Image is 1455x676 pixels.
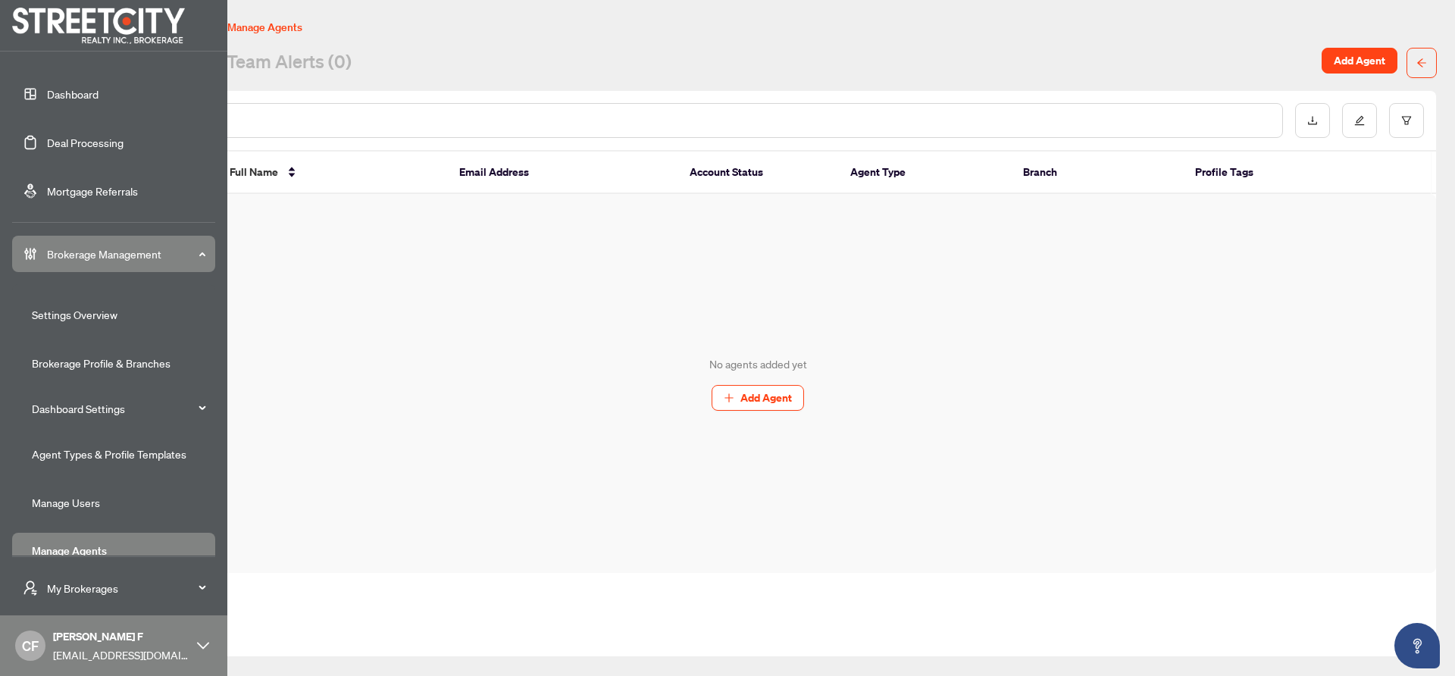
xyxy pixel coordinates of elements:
[227,49,352,77] a: Team Alerts (0)
[712,385,804,411] button: Add Agent
[1389,103,1424,138] button: filter
[1401,115,1412,126] span: filter
[47,184,138,198] a: Mortgage Referrals
[1011,152,1184,194] th: Branch
[1394,623,1440,668] button: Open asap
[32,356,171,370] a: Brokerage Profile & Branches
[227,20,302,34] span: Manage Agents
[740,386,792,410] span: Add Agent
[47,246,205,262] span: Brokerage Management
[32,544,107,558] a: Manage Agents
[53,646,189,663] span: [EMAIL_ADDRESS][DOMAIN_NAME]
[53,628,189,645] span: [PERSON_NAME] F
[12,8,185,44] img: logo
[1354,115,1365,126] span: edit
[32,402,125,415] a: Dashboard Settings
[709,356,807,373] div: No agents added yet
[217,152,447,194] th: Full Name
[23,581,38,596] span: user-switch
[32,308,117,321] a: Settings Overview
[1295,103,1330,138] button: download
[1416,58,1427,68] span: arrow-left
[32,447,186,461] a: Agent Types & Profile Templates
[1342,103,1377,138] button: edit
[447,152,677,194] th: Email Address
[1183,152,1378,194] th: Profile Tags
[47,580,205,596] span: My Brokerages
[838,152,1011,194] th: Agent Type
[1322,48,1397,74] button: Add Agent
[1307,115,1318,126] span: download
[677,152,838,194] th: Account Status
[1334,49,1385,73] span: Add Agent
[230,164,278,180] span: Full Name
[47,136,124,149] a: Deal Processing
[47,87,99,101] a: Dashboard
[22,635,39,656] span: CF
[32,496,100,509] a: Manage Users
[724,393,734,403] span: plus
